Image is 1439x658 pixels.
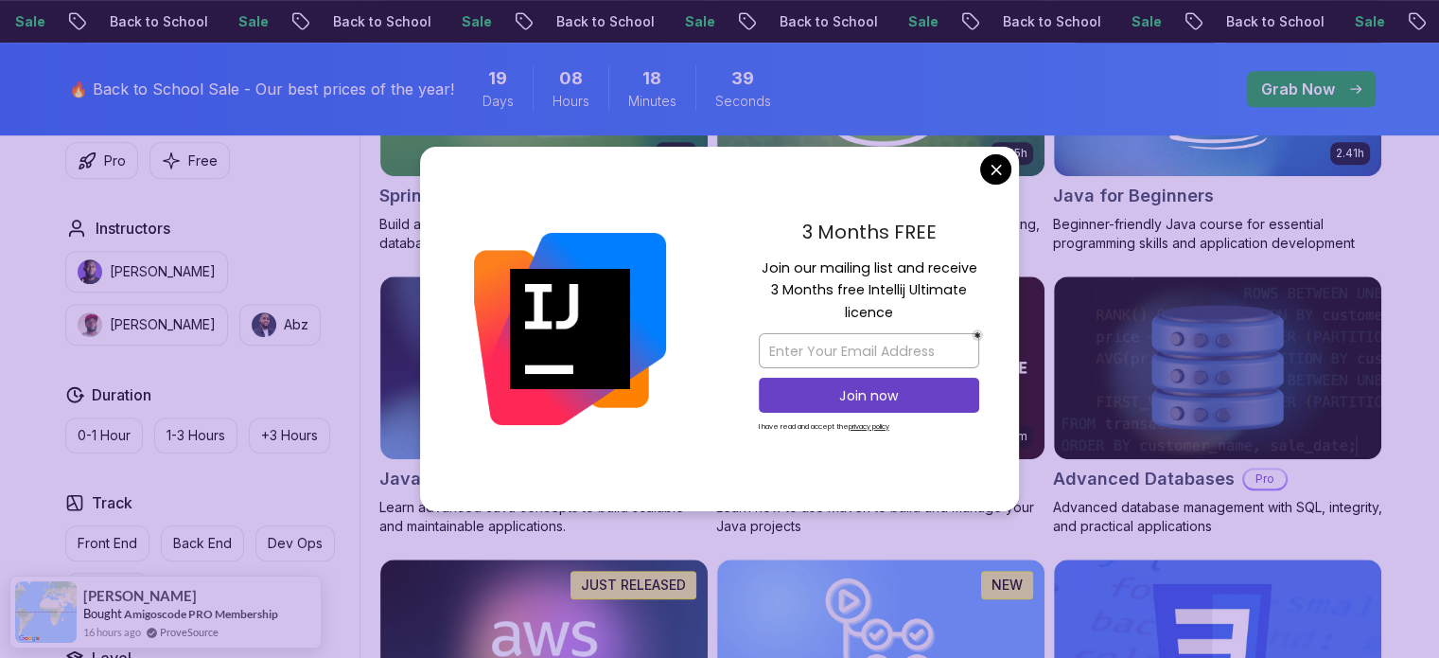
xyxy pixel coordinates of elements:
p: Learn how to use Maven to build and manage your Java projects [716,498,1045,536]
p: [PERSON_NAME] [110,315,216,334]
p: 1-3 Hours [167,426,225,445]
p: Back to School [764,12,893,31]
p: 🔥 Back to School Sale - Our best prices of the year! [69,78,454,100]
span: 19 Days [488,65,507,92]
button: Dev Ops [255,525,335,561]
p: 2.41h [1336,146,1364,161]
p: Back End [173,534,232,553]
span: Minutes [628,92,676,111]
p: Back to School [988,12,1116,31]
h2: Instructors [96,217,170,240]
h2: Spring Boot for Beginners [379,183,596,209]
p: Free [188,151,218,170]
button: instructor imgAbz [239,304,321,346]
img: Advanced Databases card [1054,276,1381,460]
p: Back to School [95,12,223,31]
p: Learn advanced Java concepts to build scalable and maintainable applications. [379,498,709,536]
span: 39 Seconds [731,65,754,92]
button: Back End [161,525,244,561]
h2: Advanced Databases [1053,466,1235,492]
p: NEW [992,576,1023,595]
span: Days [483,92,514,111]
span: [PERSON_NAME] [83,588,197,604]
img: instructor img [252,312,276,337]
button: Front End [65,525,149,561]
button: instructor img[PERSON_NAME] [65,304,228,346]
button: 0-1 Hour [65,418,143,453]
p: Build a CRUD API with Spring Boot and PostgreSQL database using Spring Data JPA and Spring AI [379,215,709,253]
img: instructor img [78,259,102,284]
img: Java for Developers card [380,276,708,460]
button: instructor img[PERSON_NAME] [65,251,228,293]
h2: Track [92,491,132,514]
h2: Java for Developers [379,466,551,492]
p: 6.65h [996,146,1027,161]
p: Sale [1340,12,1400,31]
span: 18 Minutes [642,65,661,92]
p: Abz [284,315,308,334]
p: Dev Ops [268,534,323,553]
p: [PERSON_NAME] [110,262,216,281]
p: Sale [1116,12,1177,31]
a: ProveSource [160,624,219,640]
span: Hours [553,92,589,111]
p: Pro [1244,470,1286,489]
button: 1-3 Hours [154,418,237,453]
a: Amigoscode PRO Membership [124,607,278,621]
p: Sale [447,12,507,31]
p: Pro [104,151,126,170]
img: provesource social proof notification image [15,581,77,643]
p: Back to School [1211,12,1340,31]
span: Bought [83,606,122,621]
span: 16 hours ago [83,624,141,640]
p: +3 Hours [261,426,318,445]
button: Full Stack [65,573,149,609]
p: Back to School [541,12,670,31]
p: Sale [223,12,284,31]
p: Front End [78,534,137,553]
p: 0-1 Hour [78,426,131,445]
button: Free [149,142,230,179]
a: Advanced Databases cardAdvanced DatabasesProAdvanced database management with SQL, integrity, and... [1053,276,1382,537]
button: +3 Hours [249,418,330,453]
p: Advanced database management with SQL, integrity, and practical applications [1053,498,1382,536]
p: 1.67h [661,146,691,161]
p: Grab Now [1261,78,1335,100]
img: instructor img [78,312,102,337]
a: Java for Developers card9.18hJava for DevelopersProLearn advanced Java concepts to build scalable... [379,276,709,537]
h2: Java for Beginners [1053,183,1214,209]
p: Back to School [318,12,447,31]
button: Pro [65,142,138,179]
p: Sale [893,12,954,31]
p: Beginner-friendly Java course for essential programming skills and application development [1053,215,1382,253]
span: Seconds [715,92,771,111]
h2: Duration [92,383,151,406]
p: Sale [670,12,730,31]
span: 8 Hours [559,65,583,92]
p: JUST RELEASED [581,576,686,595]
